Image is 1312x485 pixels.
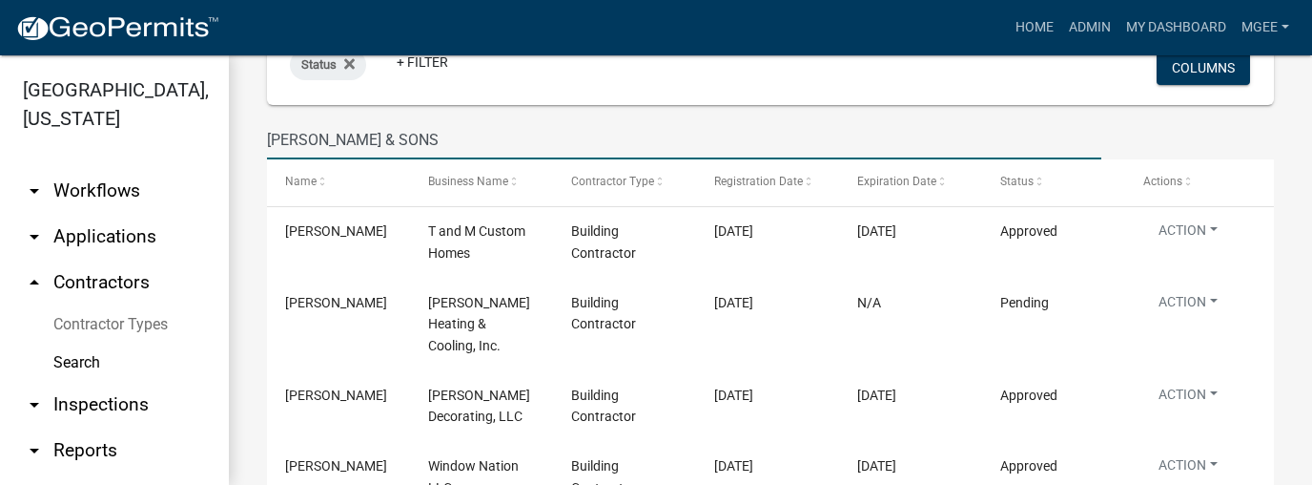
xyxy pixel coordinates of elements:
a: Home [1008,10,1061,46]
span: Registration Date [714,175,803,188]
button: Action [1143,292,1233,320]
span: T and M Custom Homes [428,223,525,261]
span: Approved [1000,458,1057,474]
datatable-header-cell: Status [982,159,1125,205]
datatable-header-cell: Registration Date [696,159,839,205]
span: Business Name [428,175,508,188]
span: Scott Mitchell [285,388,387,403]
span: Scott Gilman [285,295,387,310]
input: Search for contractors [267,120,1101,159]
button: Action [1143,455,1233,483]
span: 12/31/2025 [857,388,896,403]
span: Approved [1000,388,1057,403]
datatable-header-cell: Contractor Type [553,159,696,205]
span: Building Contractor [571,295,636,332]
span: Status [1000,175,1034,188]
span: 12/31/2025 [857,458,896,474]
span: Approved [1000,223,1057,239]
i: arrow_drop_down [23,439,46,462]
datatable-header-cell: Business Name [410,159,553,205]
span: 05/16/2025 [714,388,753,403]
span: Expiration Date [857,175,936,188]
span: Building Contractor [571,388,636,425]
a: My Dashboard [1118,10,1234,46]
button: Action [1143,221,1233,248]
datatable-header-cell: Actions [1125,159,1268,205]
span: Status [301,57,337,72]
span: Scott Moore [285,223,387,239]
span: 04/09/2025 [714,458,753,474]
span: N/A [857,295,881,310]
span: Scott Doughman [285,458,387,474]
i: arrow_drop_down [23,179,46,202]
span: Gilman Heating & Cooling, Inc. [428,295,530,354]
a: + Filter [381,45,463,79]
i: arrow_drop_down [23,393,46,416]
span: 12/31/2025 [857,223,896,239]
a: Admin [1061,10,1118,46]
span: Name [285,175,317,188]
span: Actions [1143,175,1182,188]
datatable-header-cell: Name [267,159,410,205]
i: arrow_drop_up [23,271,46,294]
i: arrow_drop_down [23,225,46,248]
button: Action [1143,385,1233,412]
span: Contractor Type [571,175,654,188]
button: Columns [1157,51,1250,85]
span: Pending [1000,295,1049,310]
span: Building Contractor [571,223,636,261]
span: 07/08/2025 [714,295,753,310]
span: 07/25/2025 [714,223,753,239]
datatable-header-cell: Expiration Date [839,159,982,205]
span: S. Charles Decorating, LLC [428,388,530,425]
a: mgee [1234,10,1297,46]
